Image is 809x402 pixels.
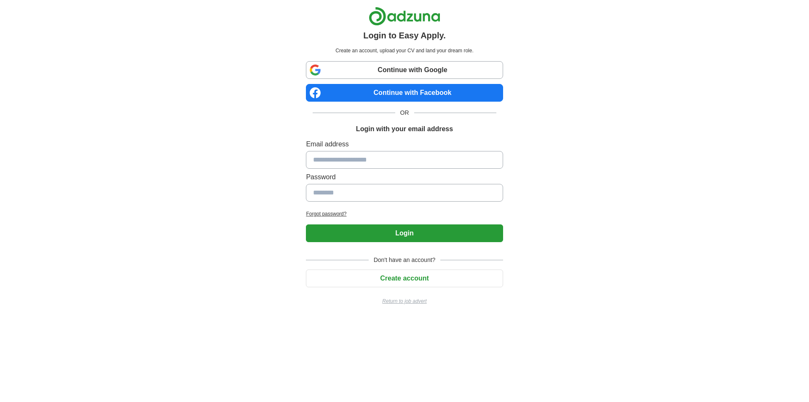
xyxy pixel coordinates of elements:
[306,224,503,242] button: Login
[369,7,440,26] img: Adzuna logo
[306,61,503,79] a: Continue with Google
[306,297,503,305] a: Return to job advert
[306,139,503,149] label: Email address
[306,210,503,218] a: Forgot password?
[308,47,501,54] p: Create an account, upload your CV and land your dream role.
[369,256,441,264] span: Don't have an account?
[356,124,453,134] h1: Login with your email address
[306,84,503,102] a: Continue with Facebook
[306,275,503,282] a: Create account
[306,270,503,287] button: Create account
[395,108,414,117] span: OR
[363,29,446,42] h1: Login to Easy Apply.
[306,172,503,182] label: Password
